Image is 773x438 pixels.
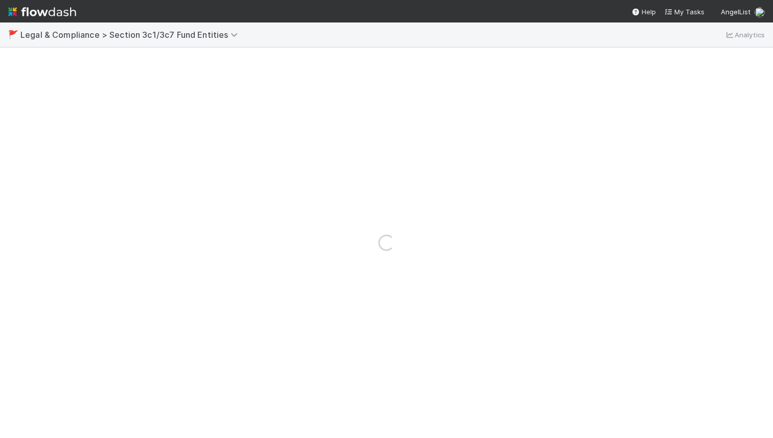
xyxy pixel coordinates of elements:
[724,29,765,41] a: Analytics
[664,8,704,16] span: My Tasks
[20,30,243,40] span: Legal & Compliance > Section 3c1/3c7 Fund Entities
[8,30,18,39] span: 🚩
[721,8,751,16] span: AngelList
[664,7,704,17] a: My Tasks
[755,7,765,17] img: avatar_d2b43477-63dc-4e62-be5b-6fdd450c05a1.png
[631,7,656,17] div: Help
[8,3,76,20] img: logo-inverted-e16ddd16eac7371096b0.svg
